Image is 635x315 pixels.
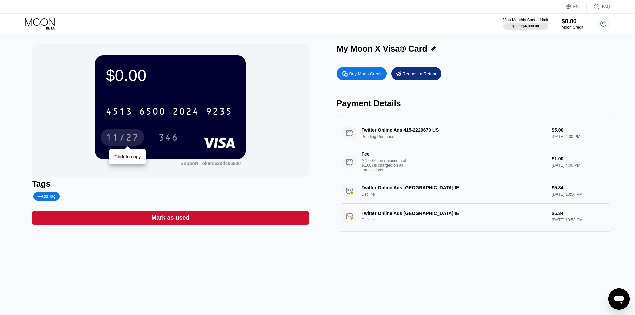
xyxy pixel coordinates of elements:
div: Request a Refund [403,71,438,77]
div: Moon Credit [562,25,583,30]
div: $1.00 [552,156,608,161]
div: My Moon X Visa® Card [337,44,427,54]
div: 11/27 [101,129,144,146]
div: Fee [362,151,408,157]
div: Payment Details [337,99,614,108]
div: $0.00 / $4,000.00 [512,24,539,28]
div: FAQ [587,3,610,10]
div: 346 [153,129,183,146]
div: 2024 [172,107,199,118]
div: Add Tag [33,192,59,201]
div: FeeA 1.00% fee (minimum of $1.00) is charged on all transactions$1.00[DATE] 4:00 PM [342,146,609,178]
div: Click to copy [114,154,141,159]
div: EN [573,4,579,9]
div: Visa Monthly Spend Limit$0.00/$4,000.00 [503,18,548,30]
div: $0.00Moon Credit [562,18,583,30]
div: Support Token:620dc96930 [180,161,241,166]
div: [DATE] 4:00 PM [552,163,608,168]
div: Buy Moon Credit [349,71,382,77]
div: 4513650020249235 [102,103,236,120]
div: 346 [158,133,178,144]
div: $0.00 [106,66,235,85]
div: Mark as used [151,214,189,222]
div: Buy Moon Credit [337,67,387,80]
div: Support Token: 620dc96930 [180,161,241,166]
div: Request a Refund [391,67,441,80]
div: 9235 [206,107,232,118]
div: A 1.00% fee (minimum of $1.00) is charged on all transactions [362,158,412,172]
div: FAQ [602,4,610,9]
div: Add Tag [37,194,55,199]
div: Visa Monthly Spend Limit [503,18,548,22]
div: EN [566,3,587,10]
iframe: Кнопка запуска окна обмена сообщениями [608,288,630,310]
div: Tags [32,179,309,189]
div: 4513 [106,107,132,118]
div: Mark as used [32,211,309,225]
div: $0.00 [562,18,583,25]
div: 11/27 [106,133,139,144]
div: 6500 [139,107,166,118]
